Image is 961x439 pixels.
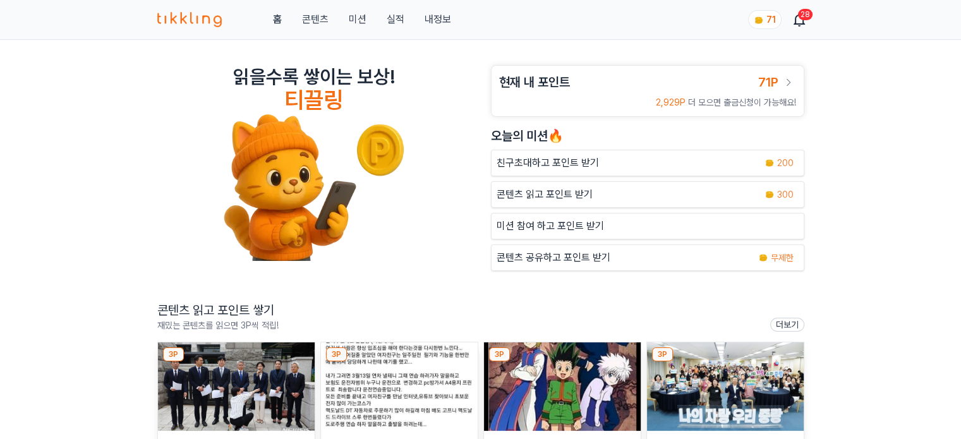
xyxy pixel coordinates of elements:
[766,15,776,25] span: 71
[489,347,510,361] div: 3P
[652,347,673,361] div: 3P
[491,181,804,208] a: 콘텐츠 읽고 포인트 받기 coin 300
[386,12,404,27] a: 실적
[748,10,779,29] a: coin 71
[272,12,281,27] a: 홈
[688,97,796,107] span: 더 모으면 출금신청이 가능해요!
[499,73,570,91] h3: 현재 내 포인트
[163,347,184,361] div: 3P
[798,9,813,20] div: 28
[326,347,347,361] div: 3P
[794,12,804,27] a: 28
[491,213,804,239] button: 미션 참여 하고 포인트 받기
[497,187,593,202] p: 콘텐츠 읽고 포인트 받기
[497,219,604,234] p: 미션 참여 하고 포인트 받기
[491,244,804,271] a: 콘텐츠 공유하고 포인트 받기 coin 무제한
[158,342,315,431] img: '조국혁신당 성비위 가해자 지목' 김보협 "성추행·성희롱 없었다"
[284,88,343,113] h4: 티끌링
[771,251,794,264] span: 무제한
[223,113,405,261] img: tikkling_character
[233,65,395,88] h2: 읽을수록 쌓이는 보상!
[497,155,599,171] p: 친구초대하고 포인트 받기
[491,127,804,145] h2: 오늘의 미션🔥
[754,15,764,25] img: coin
[484,342,641,431] img: 서양에서 가장 평가 좋은 만화 TOP 7
[647,342,804,431] img: 중랑구, 자원봉사자 예우 강화 정책 본격 시행
[765,189,775,200] img: coin
[777,157,794,169] span: 200
[770,318,804,332] a: 더보기
[491,150,804,176] button: 친구초대하고 포인트 받기 coin 200
[497,250,610,265] p: 콘텐츠 공유하고 포인트 받기
[157,301,279,319] h2: 콘텐츠 읽고 포인트 쌓기
[765,158,775,168] img: coin
[758,253,768,263] img: coin
[777,188,794,201] span: 300
[656,97,686,107] span: 2,929P
[301,12,328,27] a: 콘텐츠
[157,319,279,332] p: 재밌는 콘텐츠를 읽으면 3P씩 적립!
[758,75,778,90] span: 71P
[157,12,222,27] img: 티끌링
[348,12,366,27] button: 미션
[424,12,450,27] a: 내정보
[321,342,478,431] img: 여자친구 운전연습 후기..
[758,73,796,91] a: 71P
